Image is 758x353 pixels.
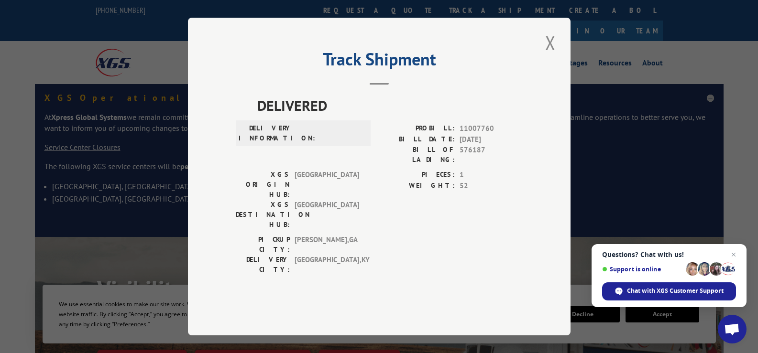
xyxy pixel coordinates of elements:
span: [DATE] [460,134,523,145]
span: DELIVERED [257,95,523,116]
label: WEIGHT: [379,181,455,192]
label: BILL DATE: [379,134,455,145]
span: 1 [460,170,523,181]
span: Support is online [602,266,682,273]
a: Open chat [718,315,747,343]
label: PICKUP CITY: [236,235,290,255]
span: 52 [460,181,523,192]
label: DELIVERY CITY: [236,255,290,275]
span: Chat with XGS Customer Support [627,287,724,295]
span: [PERSON_NAME] , GA [295,235,359,255]
label: XGS DESTINATION HUB: [236,200,290,230]
label: DELIVERY INFORMATION: [239,123,293,143]
span: 576187 [460,145,523,165]
span: [GEOGRAPHIC_DATA] [295,200,359,230]
span: Chat with XGS Customer Support [602,282,736,300]
span: [GEOGRAPHIC_DATA] , KY [295,255,359,275]
span: Questions? Chat with us! [602,251,736,258]
h2: Track Shipment [236,53,523,71]
label: XGS ORIGIN HUB: [236,170,290,200]
button: Close modal [542,30,559,56]
span: 11007760 [460,123,523,134]
span: [GEOGRAPHIC_DATA] [295,170,359,200]
label: BILL OF LADING: [379,145,455,165]
label: PIECES: [379,170,455,181]
label: PROBILL: [379,123,455,134]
